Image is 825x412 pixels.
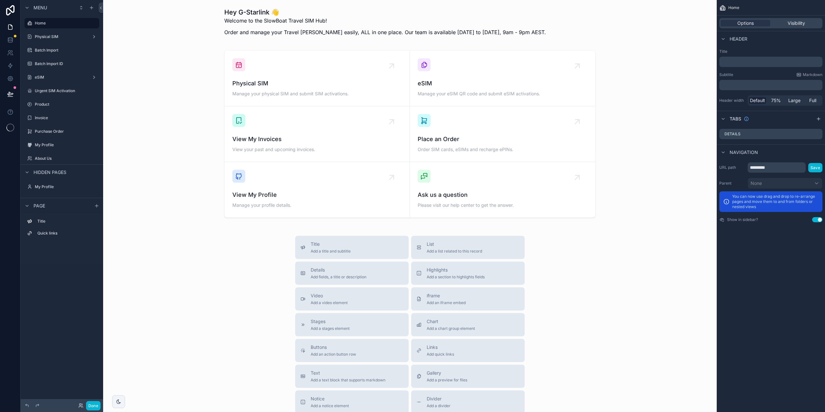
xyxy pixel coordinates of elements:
[809,97,816,104] span: Full
[295,262,409,285] button: DetailsAdd fields, a title or description
[311,326,350,331] span: Add a stages element
[427,326,475,331] span: Add a chart group element
[750,97,765,104] span: Default
[730,116,741,122] span: Tabs
[311,318,350,325] span: Stages
[751,180,762,187] span: None
[719,98,745,103] label: Header width
[35,88,98,93] label: Urgent SIM Activation
[427,378,467,383] span: Add a preview for files
[295,313,409,336] button: StagesAdd a stages element
[21,213,103,245] div: scrollable content
[719,49,822,54] label: Title
[24,45,99,55] a: Batch Import
[730,149,758,156] span: Navigation
[311,292,348,299] span: Video
[35,75,89,80] label: eSIM
[808,163,822,172] button: Save
[35,34,89,39] label: Physical SIM
[311,378,385,383] span: Add a text block that supports markdown
[24,72,99,82] a: eSIM
[34,169,66,176] span: Hidden pages
[427,370,467,376] span: Gallery
[24,86,99,96] a: Urgent SIM Activation
[803,72,822,77] span: Markdown
[24,182,99,192] a: My Profile
[35,48,98,53] label: Batch Import
[719,165,745,170] label: URL path
[427,274,485,280] span: Add a section to highlights fields
[311,267,366,273] span: Details
[311,249,351,254] span: Add a title and subtitle
[311,300,348,305] span: Add a video element
[295,365,409,388] button: TextAdd a text block that supports markdown
[295,339,409,362] button: ButtonsAdd an action button row
[86,401,101,410] button: Done
[24,153,99,164] a: About Us
[427,249,482,254] span: Add a list related to this record
[427,396,451,402] span: Divider
[24,113,99,123] a: Invoice
[732,194,819,209] p: You can now use drag and drop to re-arrange pages and move them to and from folders or nested views
[24,59,99,69] a: Batch Import ID
[727,217,758,222] label: Show in sidebar?
[34,5,47,11] span: Menu
[427,352,454,357] span: Add quick links
[24,126,99,137] a: Purchase Order
[411,262,525,285] button: HighlightsAdd a section to highlights fields
[427,318,475,325] span: Chart
[719,181,745,186] label: Parent
[719,80,822,90] div: scrollable content
[411,313,525,336] button: ChartAdd a chart group element
[35,115,98,120] label: Invoice
[311,403,349,408] span: Add a notice element
[35,142,98,148] label: My Profile
[796,72,822,77] a: Markdown
[427,267,485,273] span: Highlights
[737,20,754,26] span: Options
[788,97,801,104] span: Large
[427,344,454,350] span: Links
[788,20,805,26] span: Visibility
[771,97,781,104] span: 75%
[35,21,95,26] label: Home
[311,396,349,402] span: Notice
[34,203,45,209] span: Page
[35,129,98,134] label: Purchase Order
[37,219,97,224] label: Title
[35,61,98,66] label: Batch Import ID
[311,370,385,376] span: Text
[295,287,409,311] button: VideoAdd a video element
[35,156,98,161] label: About Us
[311,352,356,357] span: Add an action button row
[730,36,747,42] span: Header
[24,140,99,150] a: My Profile
[295,236,409,259] button: TitleAdd a title and subtitle
[311,344,356,350] span: Buttons
[728,5,739,10] span: Home
[24,32,99,42] a: Physical SIM
[35,102,98,107] label: Product
[724,131,741,137] label: Details
[411,339,525,362] button: LinksAdd quick links
[748,178,822,189] button: None
[37,231,97,236] label: Quick links
[427,403,451,408] span: Add a divider
[427,300,466,305] span: Add an iframe embed
[24,18,99,28] a: Home
[427,241,482,247] span: List
[411,236,525,259] button: ListAdd a list related to this record
[311,274,366,280] span: Add fields, a title or description
[411,287,525,311] button: iframeAdd an iframe embed
[427,292,466,299] span: iframe
[35,184,98,189] label: My Profile
[719,72,733,77] label: Subtitle
[411,365,525,388] button: GalleryAdd a preview for files
[719,57,822,67] div: scrollable content
[24,99,99,110] a: Product
[311,241,351,247] span: Title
